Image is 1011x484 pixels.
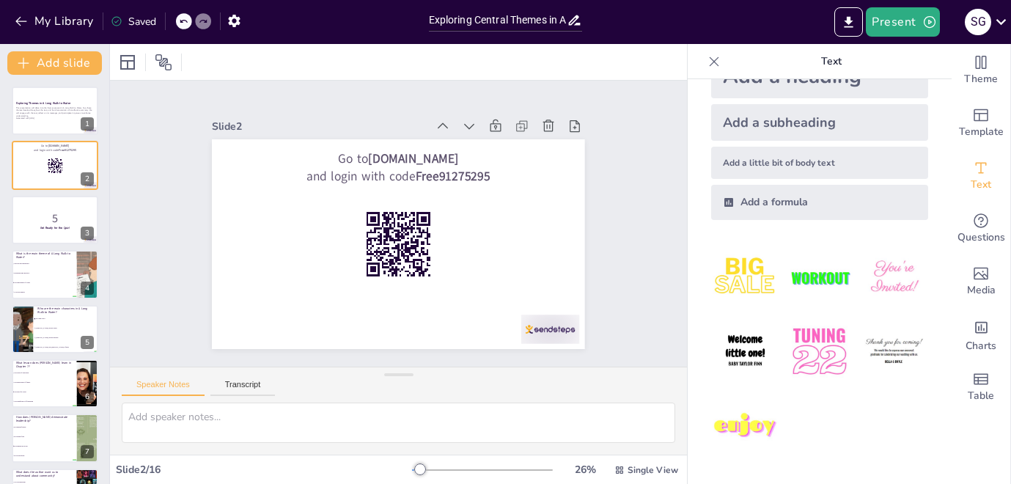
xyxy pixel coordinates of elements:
div: Change the overall theme [952,44,1010,97]
span: By guiding his group [14,446,76,447]
strong: Exploring Themes in A Long Walk to Water [16,101,70,105]
button: Add slide [7,51,102,75]
span: Survival and Resilience [14,263,76,265]
span: The need for water [14,391,76,392]
p: Generated with [URL] [16,117,94,120]
strong: Get Ready for the Quiz! [40,226,70,230]
span: Friendship and Betrayal [14,273,76,274]
div: https://cdn.sendsteps.com/images/logo/sendsteps_logo_white.pnghttps://cdn.sendsteps.com/images/lo... [12,250,98,298]
div: Add images, graphics, shapes or video [952,255,1010,308]
span: By sharing food [14,436,76,438]
div: Add a formula [711,185,928,220]
button: S G [965,7,991,37]
span: By making friends [14,427,76,428]
span: [PERSON_NAME] and [PERSON_NAME]'s father [36,346,98,348]
div: 6 [81,390,94,403]
div: https://cdn.sendsteps.com/images/logo/sendsteps_logo_white.pnghttps://cdn.sendsteps.com/images/lo... [12,141,98,189]
strong: Free91275295 [416,168,490,185]
p: This presentation will delve into the themes present in A Long Walk to Water, how these themes de... [16,106,94,117]
div: Add a little bit of body text [711,147,928,179]
span: The significance of friendship [14,400,76,402]
p: What is the main theme of A Long Walk to Water? [16,252,73,260]
input: Insert title [429,10,567,31]
span: Position [155,54,172,71]
span: Single View [628,464,678,476]
div: Saved [111,15,156,29]
div: Layout [116,51,139,74]
p: Go to [231,150,567,168]
p: Text [726,44,937,79]
span: [PERSON_NAME] and her mother [36,337,98,338]
img: 2.jpeg [785,243,853,312]
div: Get real-time input from your audience [952,202,1010,255]
p: and login with code [231,168,567,186]
img: 4.jpeg [711,318,779,386]
img: 6.jpeg [860,318,928,386]
button: Speaker Notes [122,380,205,396]
div: Add ready made slides [952,97,1010,150]
div: Add charts and graphs [952,308,1010,361]
span: The value of education [14,373,76,374]
div: 5 [81,336,94,349]
div: Slide 2 [212,120,426,133]
strong: [DOMAIN_NAME] [369,150,459,167]
span: Love and Family [14,291,76,293]
img: 5.jpeg [785,318,853,386]
span: By staying quiet [14,455,76,456]
img: 7.jpeg [711,392,779,461]
span: Media [967,282,996,298]
p: What lesson does [PERSON_NAME] learn in Chapter 7? [16,361,73,369]
img: 1.jpeg [711,243,779,312]
span: Questions [957,230,1005,246]
p: Go to [16,144,94,148]
span: The Importance of Water [14,282,76,283]
span: The importance of family [14,381,76,383]
button: My Library [11,10,100,33]
div: 7 [81,445,94,458]
span: Table [968,388,994,404]
span: Theme [964,71,998,87]
div: Add text boxes [952,150,1010,202]
button: Export to PowerPoint [834,7,863,37]
img: 3.jpeg [860,243,928,312]
div: https://cdn.sendsteps.com/images/logo/sendsteps_logo_white.pnghttps://cdn.sendsteps.com/images/lo... [12,87,98,135]
p: 5 [16,210,94,227]
div: Slide 2 / 16 [116,463,412,477]
p: and login with code [16,147,94,152]
div: S G [965,9,991,35]
span: Template [959,124,1004,140]
div: https://cdn.sendsteps.com/images/logo/sendsteps_logo_white.pnghttps://cdn.sendsteps.com/images/lo... [12,305,98,353]
span: Charts [966,338,996,354]
p: What does the author want us to understand about community? [16,470,73,478]
div: https://cdn.sendsteps.com/images/logo/sendsteps_logo_white.pnghttps://cdn.sendsteps.com/images/lo... [12,359,98,408]
p: Who are the main characters in A Long Walk to Water? [37,307,94,315]
div: Add a table [952,361,1010,414]
p: How does [PERSON_NAME] demonstrate leadership? [16,415,73,423]
div: 26 % [567,463,603,477]
div: 4 [81,282,94,295]
div: 2 [81,172,94,186]
span: Nya and Salva [36,318,98,319]
span: It is not important [14,481,76,483]
div: Add a subheading [711,104,928,141]
div: https://cdn.sendsteps.com/images/logo/sendsteps_logo_white.pnghttps://cdn.sendsteps.com/images/lo... [12,196,98,244]
span: [PERSON_NAME] and his uncle [36,327,98,329]
div: 3 [81,227,94,240]
div: 1 [81,117,94,131]
strong: [DOMAIN_NAME] [48,144,70,147]
span: Text [971,177,991,193]
button: Transcript [210,380,276,396]
div: 7 [12,414,98,462]
button: Present [866,7,939,37]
